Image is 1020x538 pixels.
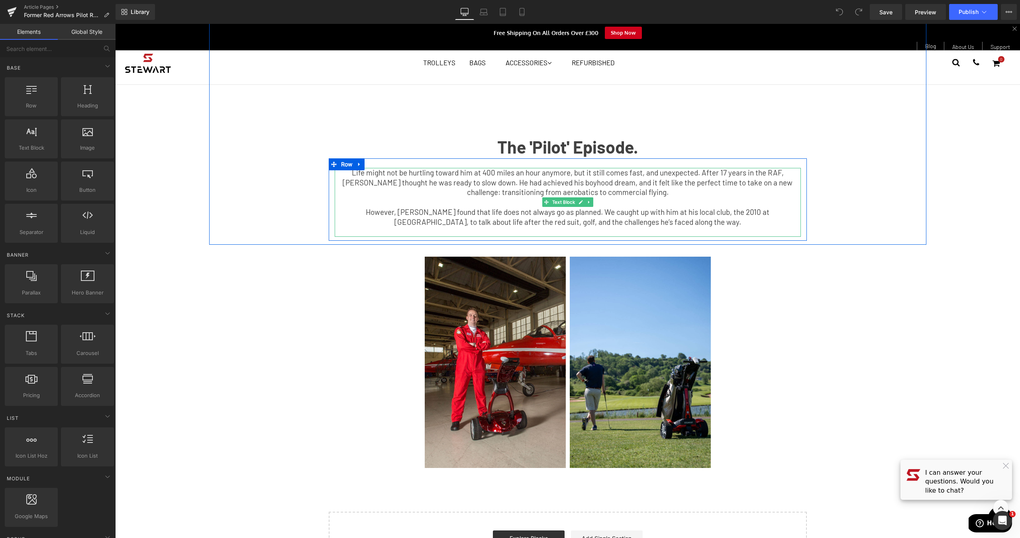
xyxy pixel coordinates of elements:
[63,144,112,152] span: Image
[7,452,55,460] span: Icon List Hoz
[24,12,100,18] span: Former Red Arrows Pilot Reveals How Golf Saved His Life
[116,4,155,20] a: New Library
[455,4,474,20] a: Desktop
[63,288,112,297] span: Hero Banner
[832,4,847,20] button: Undo
[7,101,55,110] span: Row
[7,288,55,297] span: Parallax
[224,134,239,146] span: Row
[993,511,1012,530] iframe: Intercom live chat
[7,228,55,236] span: Separator
[63,349,112,357] span: Carousel
[131,8,149,16] span: Library
[251,183,654,203] span: However, [PERSON_NAME] found that life does not always go as planned. We caught up with him at hi...
[228,144,677,173] span: Life might not be hurtling toward him at 400 miles an hour anymore, but it still comes fast, and ...
[63,228,112,236] span: Liquid
[63,101,112,110] span: Heading
[1009,511,1016,517] span: 1
[851,4,867,20] button: Redo
[512,4,532,20] a: Mobile
[7,186,55,194] span: Icon
[853,490,897,510] iframe: Opens a widget where you can find more information
[905,4,946,20] a: Preview
[6,64,22,72] span: Base
[63,452,112,460] span: Icon List
[474,4,493,20] a: Laptop
[470,173,478,183] a: Expand / Collapse
[6,251,29,259] span: Banner
[949,4,998,20] button: Publish
[239,134,249,146] a: Expand / Collapse
[435,173,461,183] span: Text Block
[879,8,892,16] span: Save
[493,4,512,20] a: Tablet
[1001,4,1017,20] button: More
[6,414,20,422] span: List
[58,24,116,40] a: Global Style
[7,349,55,357] span: Tabs
[63,186,112,194] span: Button
[382,113,523,133] b: The 'Pilot' Episode.
[915,8,936,16] span: Preview
[456,507,528,522] a: Add Single Section
[7,391,55,400] span: Pricing
[63,391,112,400] span: Accordion
[378,507,449,522] a: Explore Blocks
[6,312,25,319] span: Stack
[6,475,31,482] span: Module
[24,4,116,10] a: Article Pages
[959,9,979,15] span: Publish
[7,144,55,152] span: Text Block
[7,512,55,520] span: Google Maps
